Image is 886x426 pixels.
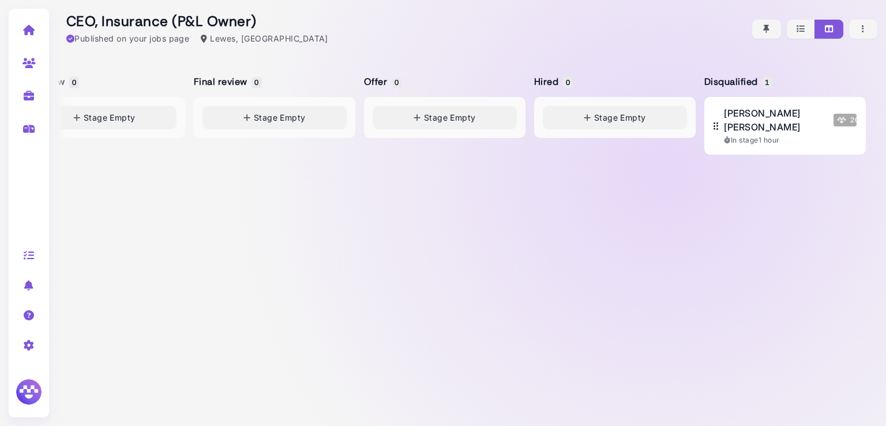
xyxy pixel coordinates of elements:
h2: CEO, Insurance (P&L Owner) [66,13,328,30]
h5: Hired [534,76,571,87]
h5: Offer [364,76,400,87]
div: Lewes, [GEOGRAPHIC_DATA] [201,32,328,44]
img: Megan Score [838,116,846,124]
h5: Disqualified [704,76,771,87]
span: [PERSON_NAME] [PERSON_NAME] [724,106,829,134]
span: 0 [392,77,401,88]
span: Stage Empty [594,111,646,124]
span: 0 [251,77,261,88]
h5: Interview [24,76,77,87]
div: Published on your jobs page [66,32,189,44]
div: In stage 1 hour [724,135,857,145]
span: 1 [762,77,772,88]
span: Stage Empty [424,111,476,124]
h5: Final review [194,76,260,87]
span: Stage Empty [84,111,136,124]
span: 0 [69,77,79,88]
span: 0 [563,77,573,88]
button: [PERSON_NAME] [PERSON_NAME] Megan Score 20 In stage1 hour [704,97,866,155]
span: Stage Empty [254,111,306,124]
span: 20 [834,114,857,126]
img: Megan [14,378,43,406]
